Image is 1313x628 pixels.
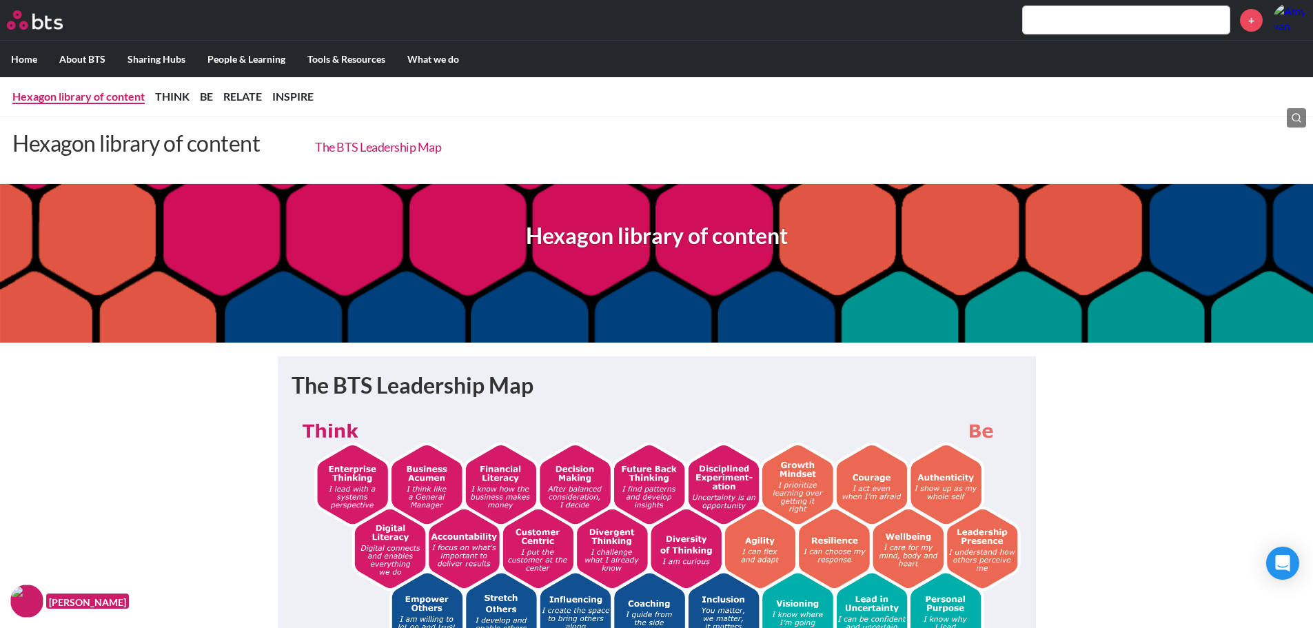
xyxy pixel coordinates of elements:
p: Hexagon library of content [12,130,260,157]
a: RELATE [223,90,262,103]
a: Profile [1273,3,1306,37]
a: Go home [7,10,88,30]
a: THINK [155,90,190,103]
h1: The BTS Leadership Map [292,370,1022,401]
div: Open Intercom Messenger [1266,547,1299,580]
img: Amy van Apeldoorn [1273,3,1306,37]
a: + [1240,9,1263,32]
h1: Hexagon library of content [526,221,788,252]
a: BE [200,90,213,103]
label: What we do [396,41,470,77]
label: People & Learning [196,41,296,77]
label: Sharing Hubs [116,41,196,77]
figcaption: [PERSON_NAME] [46,594,129,609]
a: INSPIRE [272,90,314,103]
img: F [10,585,43,618]
a: Hexagon library of content [12,90,145,103]
a: The BTS Leadership Map [315,139,441,154]
label: Tools & Resources [296,41,396,77]
label: About BTS [48,41,116,77]
img: BTS Logo [7,10,63,30]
